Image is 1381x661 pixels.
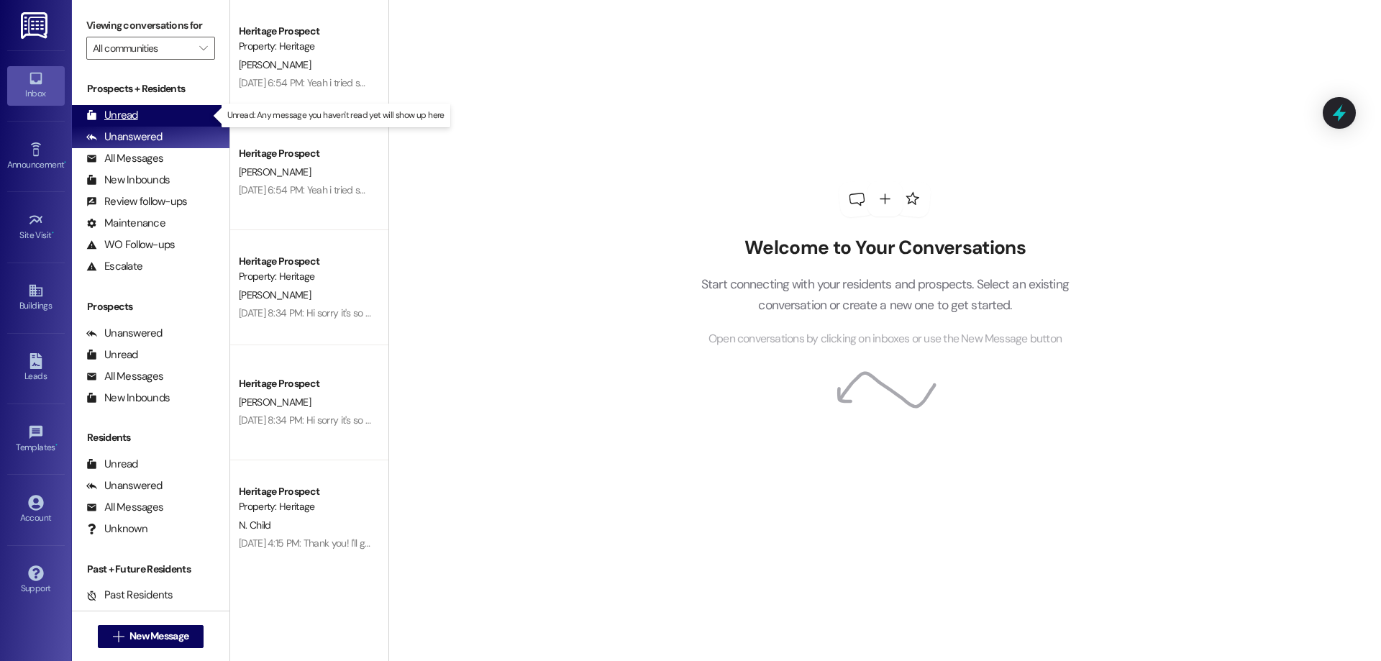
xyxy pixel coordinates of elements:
div: [DATE] 4:15 PM: Thank you! I'll get right on it [239,537,414,550]
div: All Messages [86,369,163,384]
div: Unread [86,108,138,123]
a: Account [7,491,65,529]
i:  [199,42,207,54]
div: [DATE] 6:54 PM: Yeah i tried switching it over but it didnt tell me how much was due [239,183,585,196]
div: Unanswered [86,478,163,493]
a: Leads [7,349,65,388]
span: [PERSON_NAME] [239,165,311,178]
div: Unanswered [86,326,163,341]
div: Residents [72,430,229,445]
div: Past Residents [86,588,173,603]
div: Maintenance [86,216,165,231]
span: • [55,440,58,450]
div: Unread [86,457,138,472]
div: Review follow-ups [86,194,187,209]
div: Unknown [86,521,147,537]
div: Heritage Prospect [239,254,372,269]
span: [PERSON_NAME] [239,288,311,301]
span: N. Child [239,519,270,532]
span: [PERSON_NAME] [239,58,311,71]
span: • [52,228,54,238]
div: Past + Future Residents [72,562,229,577]
div: Heritage Prospect [239,24,372,39]
div: Property: Heritage [239,499,372,514]
a: Site Visit • [7,208,65,247]
span: Open conversations by clicking on inboxes or use the New Message button [708,330,1062,348]
div: New Inbounds [86,391,170,406]
div: All Messages [86,500,163,515]
div: [DATE] 8:34 PM: Hi sorry it's so late notice, but I won't be able to move into the 3rd floor apar... [239,414,834,427]
span: [PERSON_NAME] [239,396,311,409]
p: Unread: Any message you haven't read yet will show up here [227,109,445,122]
div: Heritage Prospect [239,376,372,391]
div: [DATE] 8:34 PM: Hi sorry it's so late notice, but I won't be able to move into the 3rd floor apar... [239,306,834,319]
div: Prospects [72,299,229,314]
input: All communities [93,37,192,60]
div: Unread [86,347,138,363]
p: Start connecting with your residents and prospects. Select an existing conversation or create a n... [679,274,1090,315]
i:  [113,631,124,642]
a: Inbox [7,66,65,105]
div: Unanswered [86,129,163,145]
a: Buildings [7,278,65,317]
div: Prospects + Residents [72,81,229,96]
img: ResiDesk Logo [21,12,50,39]
div: Escalate [86,259,142,274]
div: [DATE] 6:54 PM: Yeah i tried switching it over but it didnt tell me how much was due [239,76,585,89]
div: Property: Heritage [239,39,372,54]
label: Viewing conversations for [86,14,215,37]
div: Heritage Prospect [239,484,372,499]
button: New Message [98,625,204,648]
div: All Messages [86,151,163,166]
div: WO Follow-ups [86,237,175,252]
a: Templates • [7,420,65,459]
h2: Welcome to Your Conversations [679,237,1090,260]
a: Support [7,561,65,600]
div: Heritage Prospect [239,146,372,161]
div: New Inbounds [86,173,170,188]
div: Property: Heritage [239,269,372,284]
span: New Message [129,629,188,644]
span: • [64,158,66,168]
